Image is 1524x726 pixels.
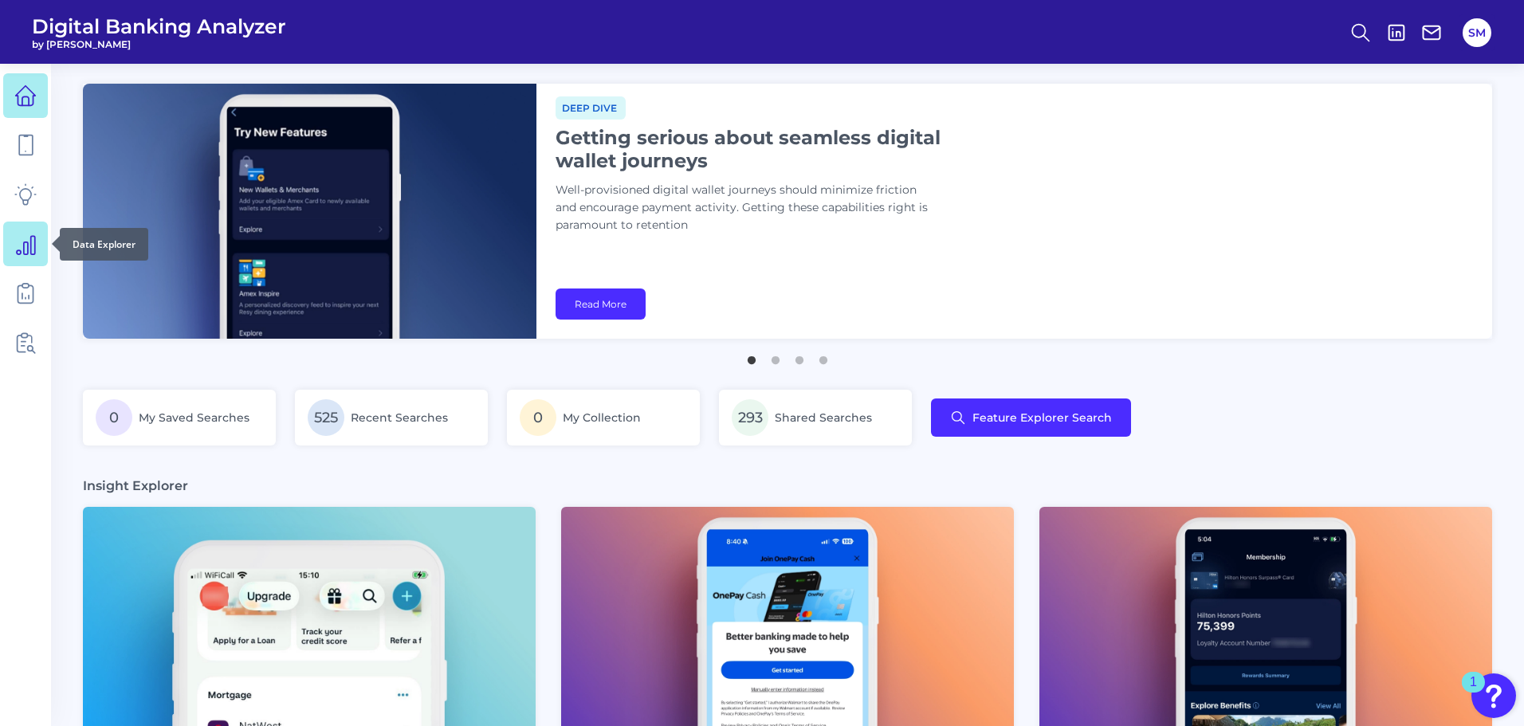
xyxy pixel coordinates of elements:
span: Deep dive [556,96,626,120]
button: Feature Explorer Search [931,398,1131,437]
button: 4 [815,348,831,364]
span: by [PERSON_NAME] [32,38,286,50]
button: 3 [791,348,807,364]
img: bannerImg [83,84,536,339]
span: My Collection [563,410,641,425]
p: Well-provisioned digital wallet journeys should minimize friction and encourage payment activity.... [556,182,954,234]
button: 2 [768,348,784,364]
span: Shared Searches [775,410,872,425]
button: 1 [744,348,760,364]
span: 0 [520,399,556,436]
span: Feature Explorer Search [972,411,1112,424]
span: Digital Banking Analyzer [32,14,286,38]
a: Read More [556,288,646,320]
button: SM [1463,18,1491,47]
a: 525Recent Searches [295,390,488,445]
span: Recent Searches [351,410,448,425]
h1: Getting serious about seamless digital wallet journeys [556,126,954,172]
span: My Saved Searches [139,410,249,425]
span: 0 [96,399,132,436]
button: Open Resource Center, 1 new notification [1471,673,1516,718]
div: Data Explorer [60,228,148,261]
span: 293 [732,399,768,436]
div: 1 [1470,682,1477,703]
a: 293Shared Searches [719,390,912,445]
a: 0My Saved Searches [83,390,276,445]
h3: Insight Explorer [83,477,188,494]
span: 525 [308,399,344,436]
a: 0My Collection [507,390,700,445]
a: Deep dive [556,100,626,115]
